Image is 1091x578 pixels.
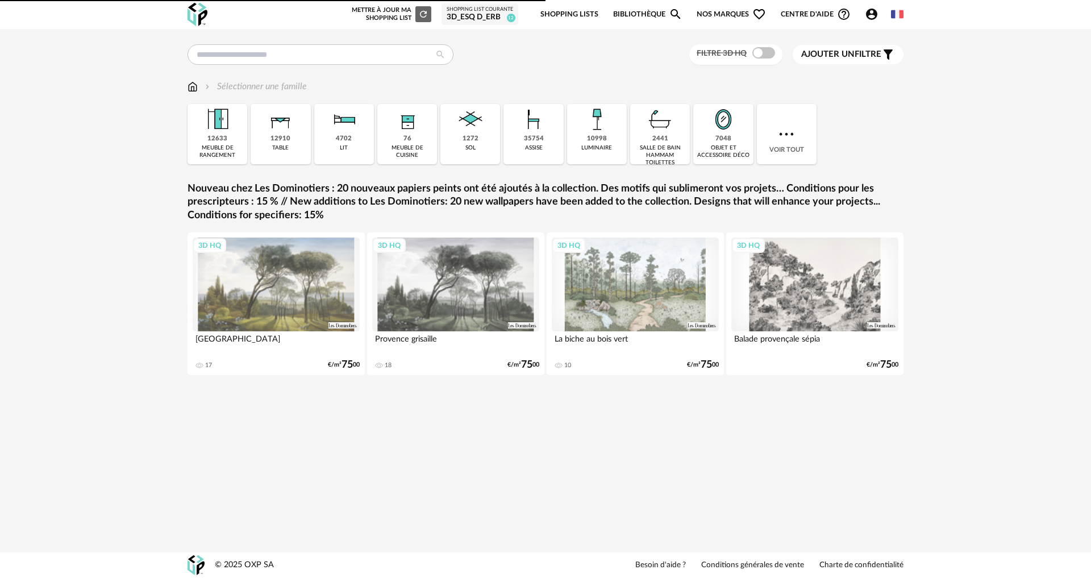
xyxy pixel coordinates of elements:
img: Sol.png [455,104,486,135]
a: Shopping List courante 3D_ESQ D_ERB 12 [447,6,513,23]
div: salle de bain hammam toilettes [634,144,686,167]
span: 12 [507,14,515,22]
div: 10998 [587,135,607,143]
span: Account Circle icon [865,7,878,21]
div: 3D HQ [373,238,406,253]
div: €/m² 00 [328,361,360,369]
div: sol [465,144,476,152]
img: OXP [188,555,205,575]
div: 7048 [715,135,731,143]
a: Shopping Lists [540,1,598,28]
img: Assise.png [518,104,549,135]
span: 75 [521,361,532,369]
img: Miroir.png [708,104,739,135]
span: Ajouter un [801,50,855,59]
a: Besoin d'aide ? [635,560,686,571]
img: fr [891,8,903,20]
div: 1272 [463,135,478,143]
div: 2441 [652,135,668,143]
div: €/m² 00 [507,361,539,369]
div: La biche au bois vert [552,331,719,354]
a: 3D HQ Provence grisaille 18 €/m²7500 [367,232,544,375]
a: Conditions générales de vente [701,560,804,571]
div: €/m² 00 [687,361,719,369]
div: 35754 [524,135,544,143]
div: meuble de cuisine [381,144,434,159]
span: Refresh icon [418,11,428,17]
div: €/m² 00 [867,361,898,369]
div: 4702 [336,135,352,143]
div: 3D HQ [552,238,585,253]
div: table [272,144,289,152]
div: 18 [385,361,392,369]
img: svg+xml;base64,PHN2ZyB3aWR0aD0iMTYiIGhlaWdodD0iMTYiIHZpZXdCb3g9IjAgMCAxNiAxNiIgZmlsbD0ibm9uZSIgeG... [203,80,212,93]
div: 3D HQ [732,238,765,253]
span: Filter icon [881,48,895,61]
img: Literie.png [328,104,359,135]
img: Luminaire.png [581,104,612,135]
div: 3D HQ [193,238,226,253]
img: OXP [188,3,207,26]
div: Shopping List courante [447,6,513,13]
img: svg+xml;base64,PHN2ZyB3aWR0aD0iMTYiIGhlaWdodD0iMTciIHZpZXdCb3g9IjAgMCAxNiAxNyIgZmlsbD0ibm9uZSIgeG... [188,80,198,93]
span: 75 [701,361,712,369]
div: assise [525,144,543,152]
div: luminaire [581,144,612,152]
span: 75 [880,361,892,369]
div: © 2025 OXP SA [215,560,274,571]
button: Ajouter unfiltre Filter icon [793,45,903,64]
img: Salle%20de%20bain.png [645,104,676,135]
div: 12633 [207,135,227,143]
span: filtre [801,49,881,60]
span: 75 [342,361,353,369]
div: [GEOGRAPHIC_DATA] [193,331,360,354]
a: Charte de confidentialité [819,560,903,571]
a: BibliothèqueMagnify icon [613,1,682,28]
a: 3D HQ Balade provençale sépia €/m²7500 [726,232,903,375]
div: 76 [403,135,411,143]
span: Filtre 3D HQ [697,49,747,57]
div: Balade provençale sépia [731,331,898,354]
div: 10 [564,361,571,369]
div: lit [340,144,348,152]
div: Sélectionner une famille [203,80,307,93]
span: Heart Outline icon [752,7,766,21]
img: Table.png [265,104,296,135]
span: Account Circle icon [865,7,884,21]
div: Provence grisaille [372,331,539,354]
img: Meuble%20de%20rangement.png [202,104,233,135]
div: meuble de rangement [191,144,244,159]
div: 12910 [270,135,290,143]
div: 17 [205,361,212,369]
div: Mettre à jour ma Shopping List [349,6,431,22]
a: Nouveau chez Les Dominotiers : 20 nouveaux papiers peints ont été ajoutés à la collection. Des mo... [188,182,903,222]
a: 3D HQ [GEOGRAPHIC_DATA] 17 €/m²7500 [188,232,365,375]
a: 3D HQ La biche au bois vert 10 €/m²7500 [547,232,724,375]
img: Rangement.png [392,104,423,135]
img: more.7b13dc1.svg [776,124,797,144]
div: objet et accessoire déco [697,144,749,159]
span: Nos marques [697,1,766,28]
div: Voir tout [757,104,817,164]
span: Magnify icon [669,7,682,21]
span: Centre d'aideHelp Circle Outline icon [781,7,851,21]
span: Help Circle Outline icon [837,7,851,21]
div: 3D_ESQ D_ERB [447,13,513,23]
